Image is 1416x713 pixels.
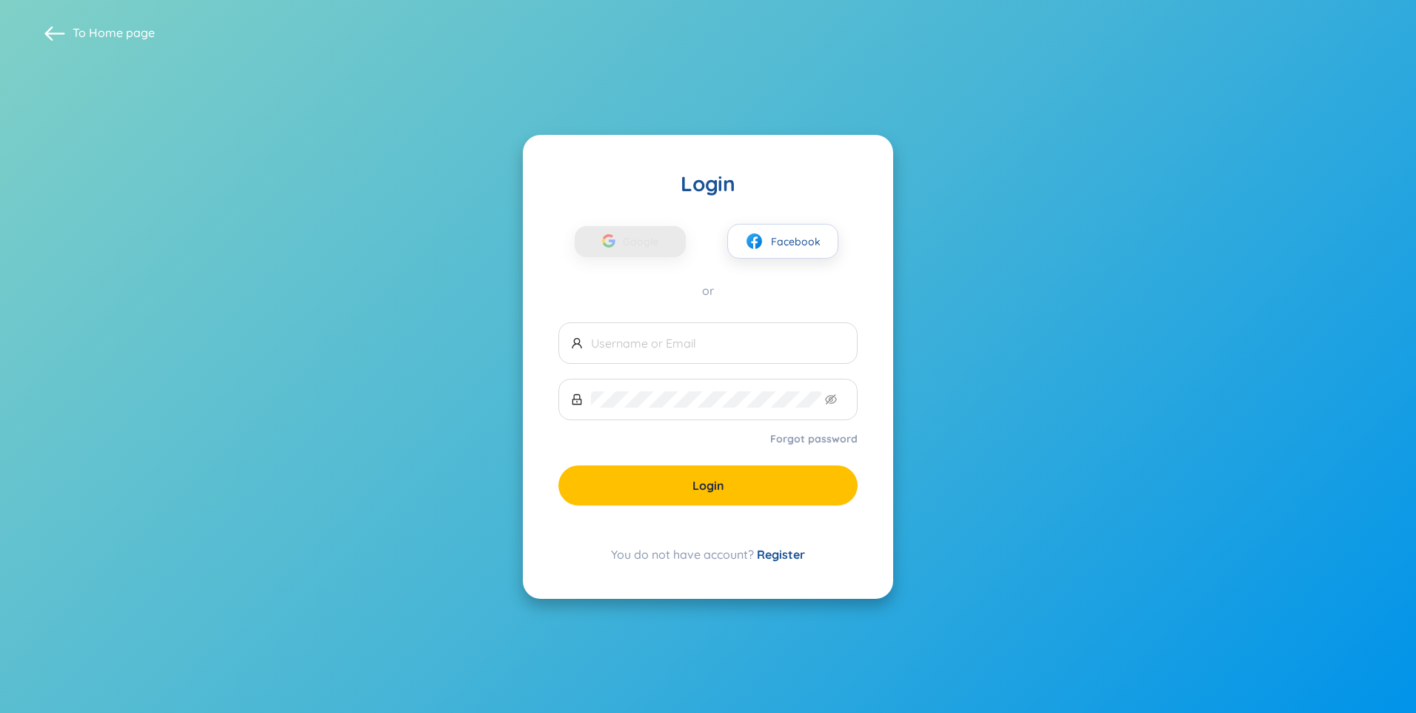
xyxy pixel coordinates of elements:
[745,232,764,251] img: facebook
[89,25,155,40] a: Home page
[558,465,858,505] button: Login
[825,394,837,405] span: eye-invisible
[692,477,724,494] span: Login
[558,545,858,563] div: You do not have account?
[575,226,686,257] button: Google
[591,335,845,351] input: Username or Email
[623,226,666,257] span: Google
[571,394,583,405] span: lock
[558,170,858,197] div: Login
[73,24,155,41] span: To
[558,282,858,299] div: or
[571,337,583,349] span: user
[757,547,805,562] a: Register
[727,224,838,259] button: facebookFacebook
[770,431,858,446] a: Forgot password
[771,233,821,250] span: Facebook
